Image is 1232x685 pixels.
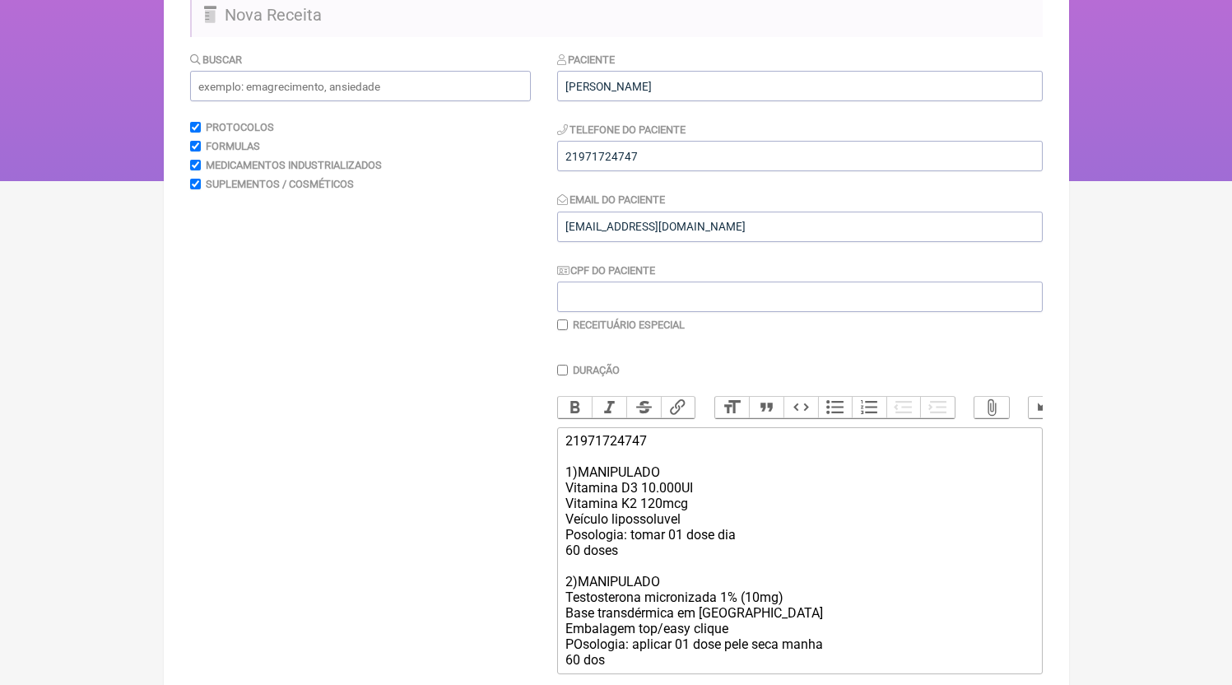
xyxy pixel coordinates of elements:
label: Buscar [190,54,243,66]
label: Medicamentos Industrializados [206,159,382,171]
button: Quote [749,397,783,418]
button: Attach Files [974,397,1009,418]
button: Increase Level [920,397,955,418]
label: Protocolos [206,121,274,133]
label: Email do Paciente [557,193,666,206]
button: Numbers [852,397,886,418]
label: Duração [573,364,620,376]
button: Decrease Level [886,397,921,418]
label: Suplementos / Cosméticos [206,178,354,190]
label: Formulas [206,140,260,152]
button: Strikethrough [626,397,661,418]
div: 21971724747 1)MANIPULADO Vitamina D3 10.000UI Vitamina K2 120mcg Veículo lipossoluvel Posologia: ... [565,433,1033,668]
button: Italic [592,397,626,418]
label: CPF do Paciente [557,264,656,277]
button: Link [661,397,695,418]
button: Bullets [818,397,853,418]
label: Receituário Especial [573,319,685,331]
button: Code [783,397,818,418]
input: exemplo: emagrecimento, ansiedade [190,71,531,101]
button: Bold [558,397,593,418]
label: Telefone do Paciente [557,123,686,136]
label: Paciente [557,54,616,66]
button: Heading [715,397,750,418]
button: Undo [1029,397,1063,418]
